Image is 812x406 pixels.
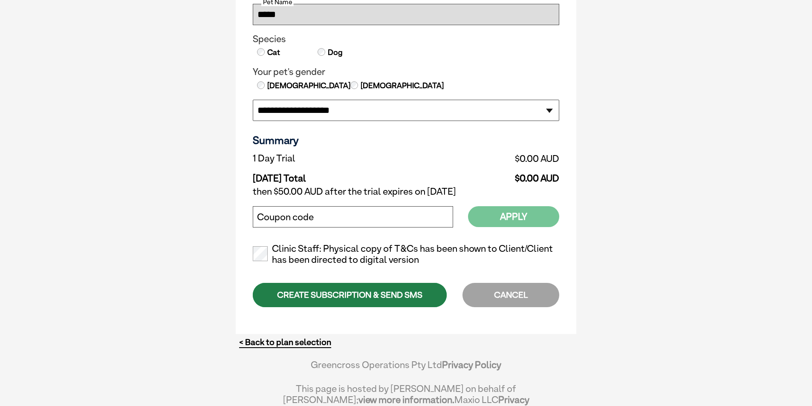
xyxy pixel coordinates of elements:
[419,151,559,166] td: $0.00 AUD
[253,243,559,265] label: Clinic Staff: Physical copy of T&Cs has been shown to Client/Client has been directed to digital ...
[253,184,559,199] td: then $50.00 AUD after the trial expires on [DATE]
[253,34,559,45] legend: Species
[442,359,501,370] a: Privacy Policy
[253,283,447,307] div: CREATE SUBSCRIPTION & SEND SMS
[253,166,419,184] td: [DATE] Total
[253,246,268,261] input: Clinic Staff: Physical copy of T&Cs has been shown to Client/Client has been directed to digital ...
[468,206,559,227] button: Apply
[358,394,454,405] a: view more information.
[419,166,559,184] td: $0.00 AUD
[239,337,331,348] a: < Back to plan selection
[253,151,419,166] td: 1 Day Trial
[462,283,559,307] div: CANCEL
[283,359,529,379] div: Greencross Operations Pty Ltd
[257,212,314,223] label: Coupon code
[253,134,559,147] h3: Summary
[253,66,559,78] legend: Your pet's gender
